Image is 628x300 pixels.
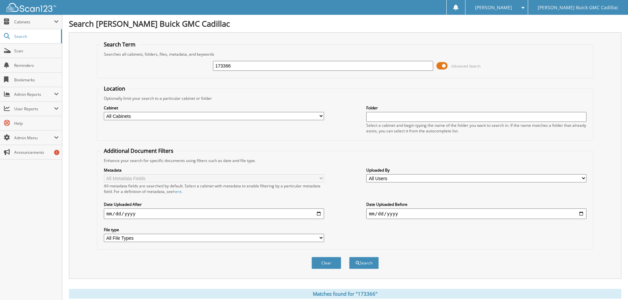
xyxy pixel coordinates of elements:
span: Cabinets [14,19,54,25]
div: Optionally limit your search to a particular cabinet or folder [101,95,590,101]
label: Cabinet [104,105,324,111]
div: Matches found for "173366" [69,289,621,299]
span: Announcements [14,150,59,155]
span: Reminders [14,63,59,68]
span: Help [14,121,59,126]
a: here [173,189,182,194]
input: end [366,208,586,219]
label: File type [104,227,324,232]
div: Enhance your search for specific documents using filters such as date and file type. [101,158,590,163]
legend: Additional Document Filters [101,147,177,154]
img: scan123-logo-white.svg [7,3,56,12]
span: [PERSON_NAME] [475,6,512,10]
button: Search [349,257,379,269]
div: Searches all cabinets, folders, files, metadata, and keywords [101,51,590,57]
div: 1 [54,150,59,155]
label: Date Uploaded Before [366,202,586,207]
legend: Search Term [101,41,139,48]
label: Folder [366,105,586,111]
span: Bookmarks [14,77,59,83]
div: Select a cabinet and begin typing the name of the folder you want to search in. If the name match... [366,123,586,134]
h1: Search [PERSON_NAME] Buick GMC Cadillac [69,18,621,29]
label: Date Uploaded After [104,202,324,207]
input: start [104,208,324,219]
span: Admin Menu [14,135,54,141]
div: All metadata fields are searched by default. Select a cabinet with metadata to enable filtering b... [104,183,324,194]
span: [PERSON_NAME] Buick GMC Cadillac [538,6,618,10]
span: Admin Reports [14,92,54,97]
legend: Location [101,85,129,92]
span: Scan [14,48,59,54]
button: Clear [312,257,341,269]
span: Advanced Search [451,64,481,68]
label: Metadata [104,167,324,173]
span: Search [14,34,58,39]
span: User Reports [14,106,54,112]
label: Uploaded By [366,167,586,173]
